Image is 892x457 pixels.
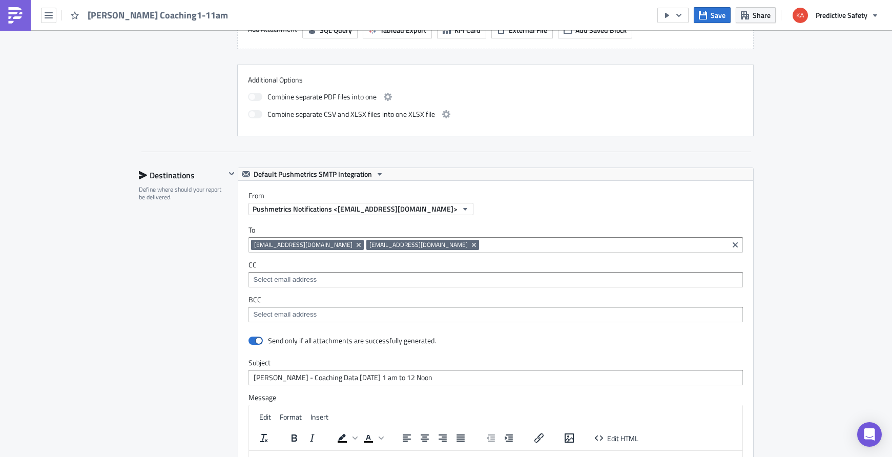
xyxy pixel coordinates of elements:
span: Edit HTML [607,432,638,443]
button: Insert/edit link [530,431,548,445]
span: Predictive Safety [816,10,867,20]
div: Destinations [139,168,225,183]
button: Save [694,7,731,23]
label: CC [248,260,743,269]
button: Remove Tag [355,240,364,250]
button: Align right [434,431,451,445]
span: [EMAIL_ADDRESS][DOMAIN_NAME] [369,241,468,249]
button: Remove Tag [470,240,479,250]
div: Send only if all attachments are successfully generated. [268,336,436,345]
button: Insert/edit image [561,431,578,445]
button: Pushmetrics Notifications <[EMAIL_ADDRESS][DOMAIN_NAME]> [248,203,473,215]
input: Select em ail add ress [251,275,739,285]
span: Pushmetrics Notifications <[EMAIL_ADDRESS][DOMAIN_NAME]> [253,203,458,214]
label: Additional Options [248,75,743,85]
button: Share [736,7,776,23]
button: Italic [303,431,321,445]
div: Open Intercom Messenger [857,422,882,447]
button: Decrease indent [482,431,500,445]
button: Align center [416,431,433,445]
span: [PERSON_NAME] Coaching1-11am [88,9,229,21]
button: Default Pushmetrics SMTP Integration [238,168,387,180]
div: Background color [334,431,359,445]
span: Save [711,10,725,20]
button: Justify [452,431,469,445]
label: BCC [248,295,743,304]
div: Text color [360,431,385,445]
span: Insert [310,411,328,422]
body: Rich Text Area. Press ALT-0 for help. [4,4,489,12]
span: Combine separate CSV and XLSX files into one XLSX file [267,108,435,120]
label: Message [248,393,743,402]
span: Format [280,411,302,422]
span: Combine separate PDF files into one [267,91,377,103]
button: Bold [285,431,303,445]
button: Edit HTML [591,431,642,445]
img: Avatar [792,7,809,24]
input: Select em ail add ress [251,309,739,320]
button: Increase indent [500,431,517,445]
label: To [248,225,743,235]
span: Default Pushmetrics SMTP Integration [254,168,372,180]
div: Define where should your report be delivered. [139,185,225,201]
button: Clear formatting [255,431,273,445]
img: PushMetrics [7,7,24,24]
span: [EMAIL_ADDRESS][DOMAIN_NAME] [254,241,352,249]
label: Subject [248,358,743,367]
button: Clear selected items [729,239,741,251]
button: Align left [398,431,416,445]
label: From [248,191,753,200]
button: Hide content [225,168,238,180]
span: Share [753,10,771,20]
span: Edit [259,411,271,422]
button: Predictive Safety [786,4,884,27]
